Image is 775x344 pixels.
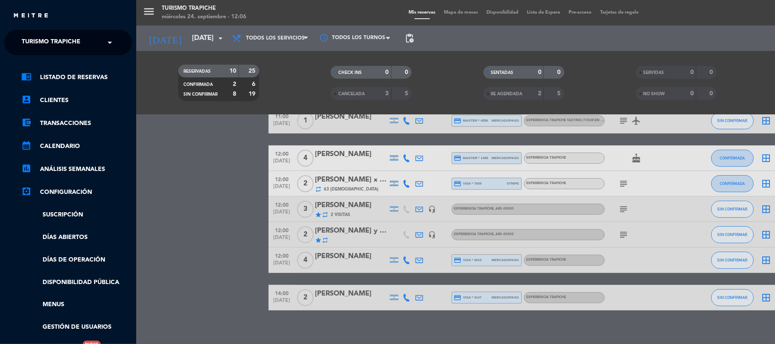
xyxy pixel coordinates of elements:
[21,95,132,105] a: account_boxClientes
[13,13,49,19] img: MEITRE
[21,233,132,242] a: Días abiertos
[21,300,132,310] a: Menus
[21,117,31,128] i: account_balance_wallet
[21,164,132,174] a: assessmentANÁLISIS SEMANALES
[21,141,132,151] a: calendar_monthCalendario
[21,322,132,332] a: Gestión de usuarios
[21,72,132,82] a: chrome_reader_modeListado de Reservas
[21,163,31,173] i: assessment
[21,140,31,151] i: calendar_month
[21,278,132,287] a: Disponibilidad pública
[21,255,132,265] a: Días de Operación
[21,118,132,128] a: account_balance_walletTransacciones
[21,71,31,82] i: chrome_reader_mode
[21,187,132,197] a: Configuración
[21,186,31,196] i: settings_applications
[22,34,80,51] span: Turismo Trapiche
[21,210,132,220] a: Suscripción
[21,94,31,105] i: account_box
